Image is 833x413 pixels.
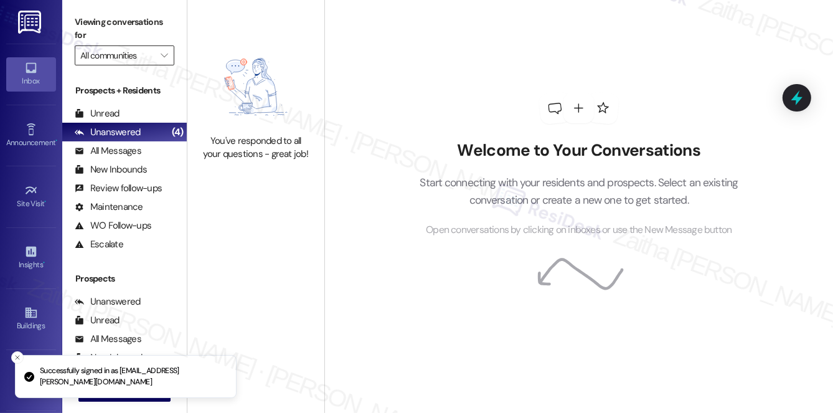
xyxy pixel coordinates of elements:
[201,135,311,161] div: You've responded to all your questions - great job!
[55,136,57,145] span: •
[18,11,44,34] img: ResiDesk Logo
[401,174,757,209] p: Start connecting with your residents and prospects. Select an existing conversation or create a n...
[75,163,147,176] div: New Inbounds
[401,141,757,161] h2: Welcome to Your Conversations
[75,201,143,214] div: Maintenance
[161,50,167,60] i: 
[75,107,120,120] div: Unread
[62,84,187,97] div: Prospects + Residents
[75,238,123,251] div: Escalate
[6,364,56,397] a: Leads
[75,126,141,139] div: Unanswered
[426,222,732,238] span: Open conversations by clicking on inboxes or use the New Message button
[6,57,56,91] a: Inbox
[75,12,174,45] label: Viewing conversations for
[11,351,24,364] button: Close toast
[75,314,120,327] div: Unread
[169,123,187,142] div: (4)
[62,272,187,285] div: Prospects
[201,45,311,128] img: empty-state
[75,219,151,232] div: WO Follow-ups
[75,333,141,346] div: All Messages
[75,145,141,158] div: All Messages
[6,302,56,336] a: Buildings
[6,180,56,214] a: Site Visit •
[45,197,47,206] span: •
[75,295,141,308] div: Unanswered
[40,366,226,387] p: Successfully signed in as [EMAIL_ADDRESS][PERSON_NAME][DOMAIN_NAME]
[6,241,56,275] a: Insights •
[75,182,162,195] div: Review follow-ups
[43,259,45,267] span: •
[80,45,154,65] input: All communities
